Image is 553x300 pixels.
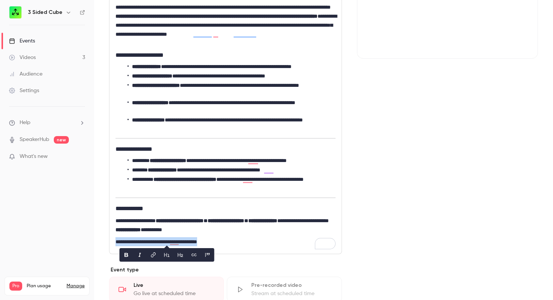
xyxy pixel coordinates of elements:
button: link [147,249,160,261]
button: italic [134,249,146,261]
h6: 3 Sided Cube [28,9,62,16]
button: bold [120,249,132,261]
div: Audience [9,70,43,78]
div: Videos [9,54,36,61]
div: Pre-recorded video [251,282,332,289]
a: Manage [67,283,85,289]
img: 3 Sided Cube [9,6,21,18]
span: Help [20,119,30,127]
a: SpeakerHub [20,136,49,144]
div: Go live at scheduled time [134,290,214,297]
p: Event type [109,266,342,274]
span: What's new [20,153,48,161]
li: help-dropdown-opener [9,119,85,127]
div: Stream at scheduled time [251,290,332,297]
button: blockquote [202,249,214,261]
span: new [54,136,69,144]
span: Pro [9,282,22,291]
div: Settings [9,87,39,94]
div: Events [9,37,35,45]
div: Live [134,282,214,289]
span: Plan usage [27,283,62,289]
